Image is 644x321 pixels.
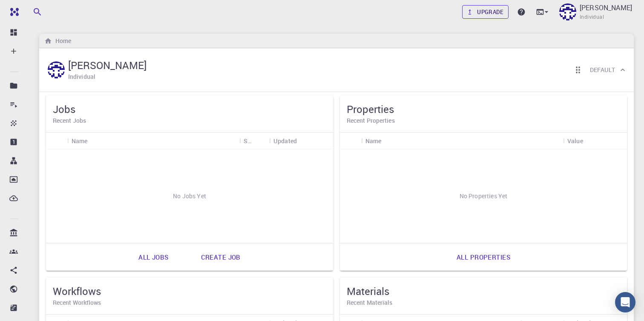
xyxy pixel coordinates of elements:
h6: Individual [68,72,95,81]
img: ahmad Afandi [559,3,576,20]
img: ahmad Afandi [48,61,65,78]
h6: Recent Workflows [53,298,326,307]
button: Sort [583,134,597,147]
p: [PERSON_NAME] [580,3,632,13]
a: All properties [447,247,520,267]
div: Value [567,133,583,149]
div: Status [239,133,269,149]
div: No Jobs Yet [46,149,333,243]
span: Individual [580,13,604,21]
h5: Jobs [53,102,326,116]
h5: [PERSON_NAME] [68,58,147,72]
a: Create job [192,247,250,267]
h6: Home [52,36,71,46]
a: Upgrade [462,5,509,19]
h5: Properties [347,102,620,116]
div: Status [244,133,251,149]
div: Updated [273,133,297,149]
h6: Recent Materials [347,298,620,307]
button: Sort [251,134,265,147]
h6: Default [590,65,615,75]
div: Open Intercom Messenger [615,292,635,312]
h5: Workflows [53,284,326,298]
div: Name [361,133,563,149]
div: Updated [269,133,333,149]
button: Sort [88,134,101,147]
span: Support [18,6,49,14]
a: All jobs [129,247,178,267]
div: Icon [340,133,361,149]
div: No Properties Yet [340,149,627,243]
div: ahmad Afandi[PERSON_NAME]IndividualReorder cardsDefault [39,48,634,92]
button: Reorder cards [569,61,586,78]
img: logo [7,8,19,16]
button: Sort [382,134,395,147]
div: Name [72,133,88,149]
h5: Materials [347,284,620,298]
button: Sort [297,134,310,147]
div: Name [365,133,382,149]
h6: Recent Jobs [53,116,326,125]
div: Name [67,133,239,149]
div: Value [563,133,627,149]
nav: breadcrumb [43,36,73,46]
h6: Recent Properties [347,116,620,125]
div: Icon [46,133,67,149]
